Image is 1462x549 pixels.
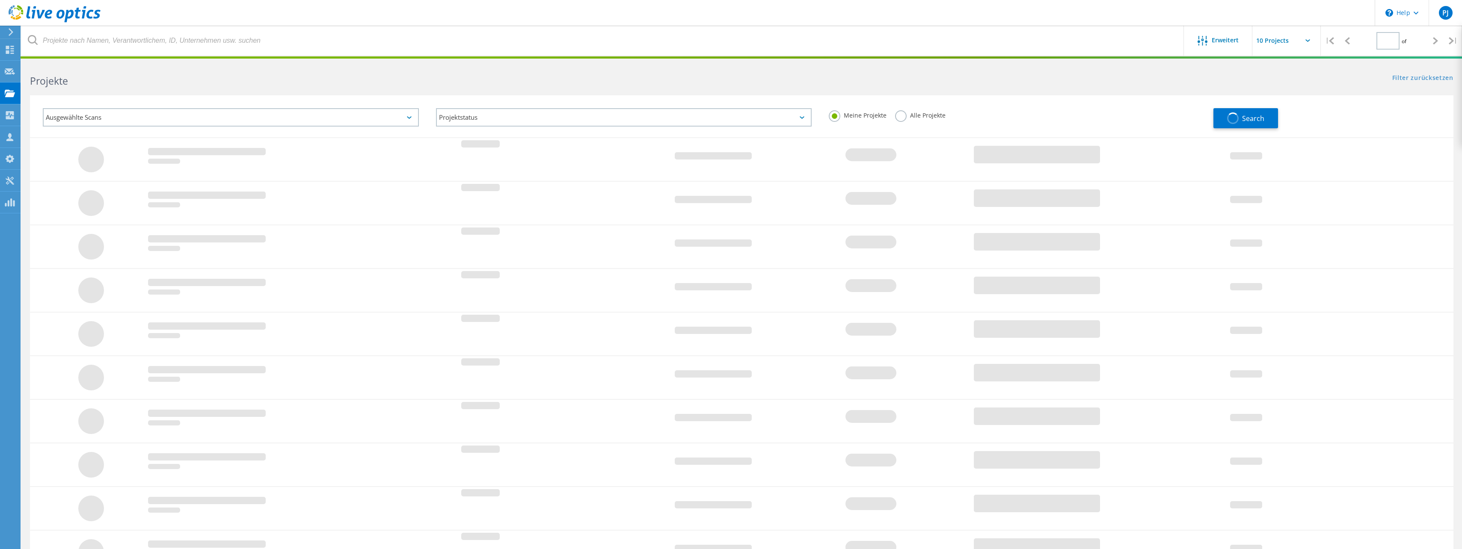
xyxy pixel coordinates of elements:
label: Meine Projekte [829,110,887,118]
span: of [1402,38,1406,45]
button: Search [1213,108,1278,128]
svg: \n [1385,9,1393,17]
a: Live Optics Dashboard [9,18,101,24]
div: Projektstatus [436,108,812,127]
span: Erweitert [1212,37,1239,43]
b: Projekte [30,74,68,88]
a: Filter zurücksetzen [1392,75,1453,82]
div: | [1444,26,1462,56]
div: | [1321,26,1338,56]
input: Projekte nach Namen, Verantwortlichem, ID, Unternehmen usw. suchen [21,26,1184,56]
span: PJ [1442,9,1449,16]
span: Search [1242,114,1264,123]
div: Ausgewählte Scans [43,108,419,127]
label: Alle Projekte [895,110,946,118]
